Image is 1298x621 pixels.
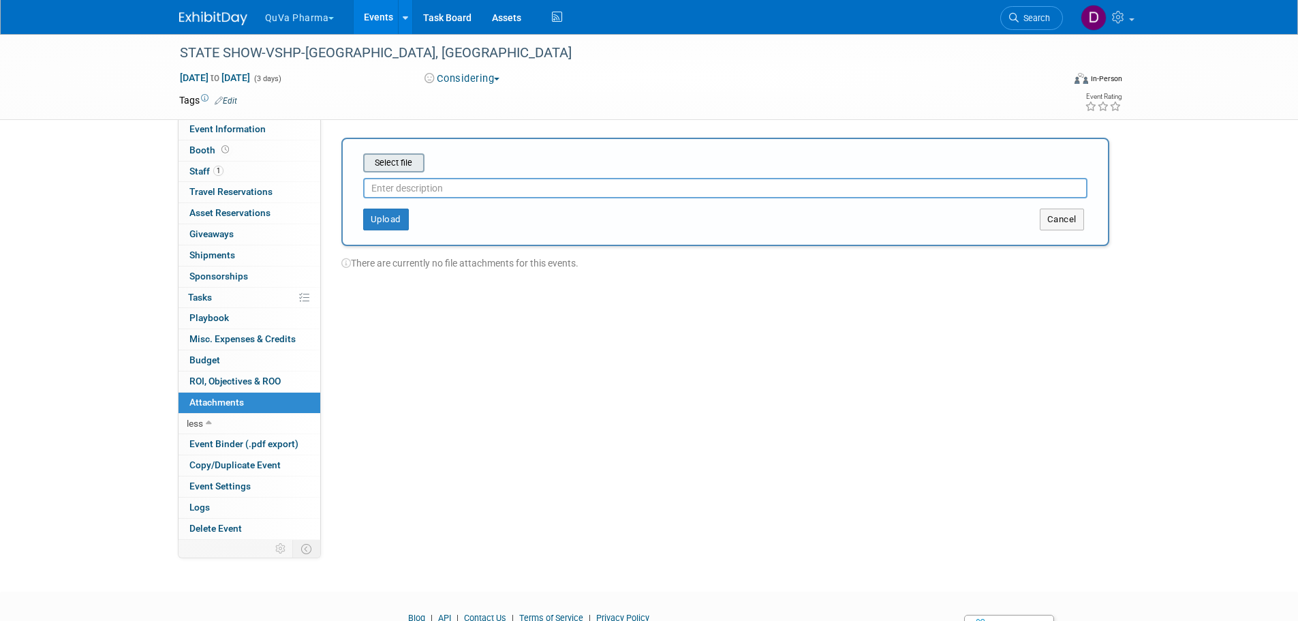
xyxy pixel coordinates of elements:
[179,455,320,476] a: Copy/Duplicate Event
[189,397,244,408] span: Attachments
[179,12,247,25] img: ExhibitDay
[189,459,281,470] span: Copy/Duplicate Event
[189,481,251,491] span: Event Settings
[189,502,210,513] span: Logs
[1019,13,1050,23] span: Search
[179,414,320,434] a: less
[179,119,320,140] a: Event Information
[179,93,237,107] td: Tags
[1081,5,1107,31] img: Danielle Mitchell
[179,224,320,245] a: Giveaways
[189,145,232,155] span: Booth
[420,72,505,86] button: Considering
[189,249,235,260] span: Shipments
[175,41,1042,65] div: STATE SHOW-VSHP-[GEOGRAPHIC_DATA], [GEOGRAPHIC_DATA]
[213,166,223,176] span: 1
[983,71,1123,91] div: Event Format
[179,329,320,350] a: Misc. Expenses & Credits
[189,207,271,218] span: Asset Reservations
[179,434,320,455] a: Event Binder (.pdf export)
[253,74,281,83] span: (3 days)
[179,288,320,308] a: Tasks
[269,540,293,558] td: Personalize Event Tab Strip
[179,498,320,518] a: Logs
[189,123,266,134] span: Event Information
[189,186,273,197] span: Travel Reservations
[189,376,281,387] span: ROI, Objectives & ROO
[363,209,409,230] button: Upload
[1090,74,1122,84] div: In-Person
[179,350,320,371] a: Budget
[179,140,320,161] a: Booth
[1085,93,1122,100] div: Event Rating
[189,438,298,449] span: Event Binder (.pdf export)
[219,145,232,155] span: Booth not reserved yet
[179,476,320,497] a: Event Settings
[179,162,320,182] a: Staff1
[215,96,237,106] a: Edit
[179,308,320,329] a: Playbook
[189,523,242,534] span: Delete Event
[363,178,1087,198] input: Enter description
[179,245,320,266] a: Shipments
[189,312,229,323] span: Playbook
[179,267,320,287] a: Sponsorships
[1040,209,1084,230] button: Cancel
[179,72,251,84] span: [DATE] [DATE]
[189,271,248,282] span: Sponsorships
[179,519,320,539] a: Delete Event
[179,393,320,413] a: Attachments
[208,72,221,83] span: to
[179,203,320,224] a: Asset Reservations
[188,292,212,303] span: Tasks
[189,228,234,239] span: Giveaways
[189,354,220,365] span: Budget
[189,166,223,177] span: Staff
[292,540,320,558] td: Toggle Event Tabs
[1075,73,1088,84] img: Format-Inperson.png
[1000,6,1063,30] a: Search
[189,333,296,344] span: Misc. Expenses & Credits
[179,372,320,392] a: ROI, Objectives & ROO
[179,182,320,202] a: Travel Reservations
[187,418,203,429] span: less
[341,246,1109,270] div: There are currently no file attachments for this events.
